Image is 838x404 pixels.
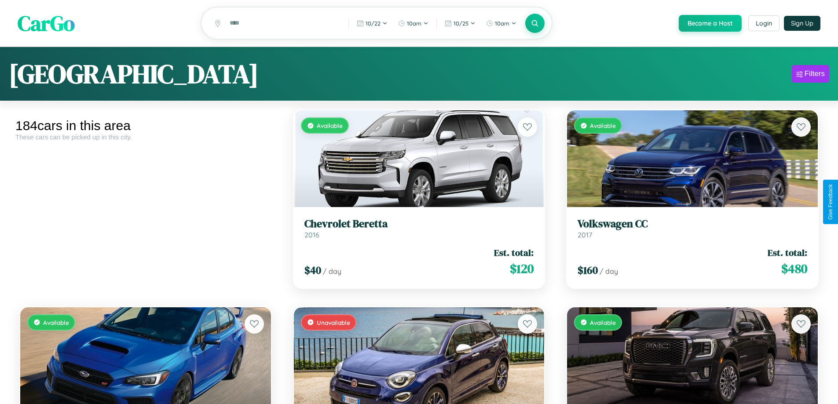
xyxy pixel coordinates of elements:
span: Available [590,122,616,129]
span: 10 / 25 [454,20,468,27]
button: Become a Host [679,15,742,32]
button: 10/25 [440,16,480,30]
button: Sign Up [784,16,820,31]
span: $ 160 [578,263,598,277]
div: Give Feedback [827,184,834,220]
span: $ 40 [304,263,321,277]
span: 10am [407,20,421,27]
span: 2016 [304,230,319,239]
span: $ 480 [781,260,807,277]
span: Unavailable [317,319,350,326]
span: CarGo [18,9,75,38]
span: 2017 [578,230,592,239]
span: Available [590,319,616,326]
a: Volkswagen CC2017 [578,218,807,239]
h1: [GEOGRAPHIC_DATA] [9,56,259,92]
h3: Chevrolet Beretta [304,218,534,230]
button: 10/22 [352,16,392,30]
h3: Volkswagen CC [578,218,807,230]
button: 10am [394,16,433,30]
button: Login [748,15,779,31]
button: Filters [792,65,829,83]
span: Available [317,122,343,129]
span: 10 / 22 [366,20,381,27]
span: / day [323,267,341,276]
span: $ 120 [510,260,534,277]
span: 10am [495,20,509,27]
span: Est. total: [768,246,807,259]
button: 10am [482,16,521,30]
span: Available [43,319,69,326]
span: Est. total: [494,246,534,259]
span: / day [600,267,618,276]
div: Filters [805,69,825,78]
div: 184 cars in this area [15,118,276,133]
div: These cars can be picked up in this city. [15,133,276,141]
a: Chevrolet Beretta2016 [304,218,534,239]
